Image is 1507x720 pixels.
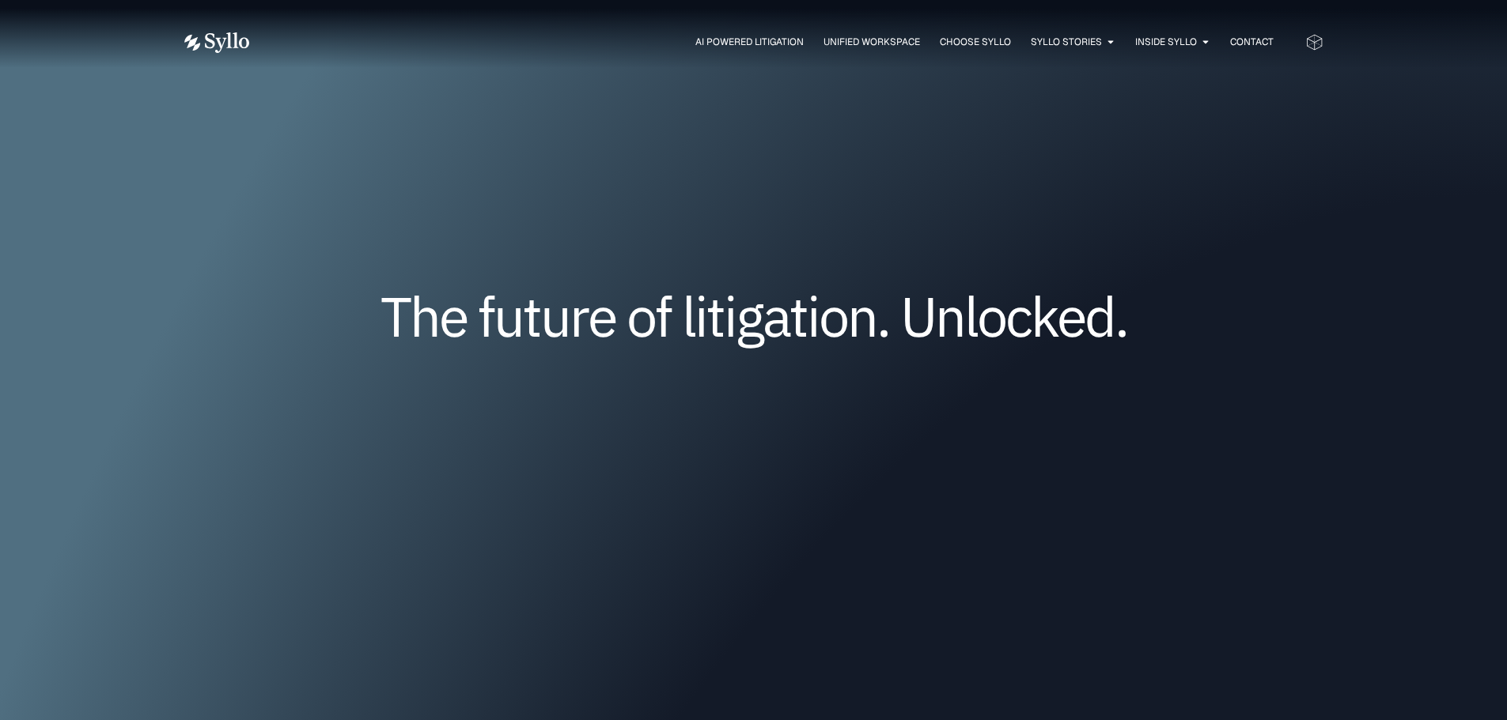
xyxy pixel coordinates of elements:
div: Menu Toggle [281,35,1274,50]
nav: Menu [281,35,1274,50]
a: Contact [1230,35,1274,49]
h1: The future of litigation. Unlocked. [279,290,1229,342]
a: Inside Syllo [1135,35,1197,49]
a: Choose Syllo [940,35,1011,49]
a: Syllo Stories [1031,35,1102,49]
img: Vector [184,32,249,53]
a: Unified Workspace [824,35,920,49]
a: AI Powered Litigation [695,35,804,49]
